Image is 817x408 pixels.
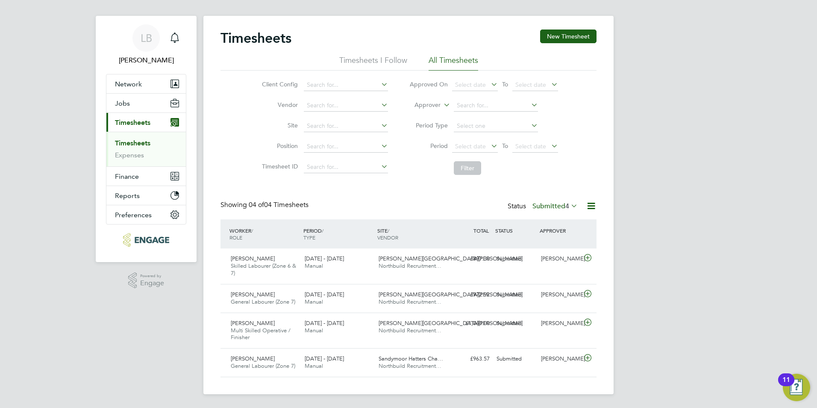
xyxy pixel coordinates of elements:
span: 4 [565,202,569,210]
span: [PERSON_NAME][GEOGRAPHIC_DATA][PERSON_NAME] [379,255,523,262]
div: PERIOD [301,223,375,245]
div: Submitted [493,252,538,266]
span: [DATE] - [DATE] [305,355,344,362]
h2: Timesheets [220,30,291,47]
span: Northbuild Recruitment… [379,262,441,269]
span: TOTAL [473,227,489,234]
label: Timesheet ID [259,163,298,170]
span: Network [115,80,142,88]
span: To [500,140,511,151]
span: General Labourer (Zone 7) [231,362,295,370]
button: Timesheets [106,113,186,132]
input: Search for... [304,161,388,173]
li: Timesheets I Follow [339,55,407,71]
div: £972.92 [449,288,493,302]
button: Filter [454,161,481,175]
span: Northbuild Recruitment… [379,298,441,305]
span: [PERSON_NAME] [231,291,275,298]
input: Search for... [304,100,388,112]
span: / [322,227,323,234]
button: New Timesheet [540,30,597,43]
input: Select one [454,120,538,132]
button: Reports [106,186,186,205]
div: WORKER [227,223,301,245]
span: [DATE] - [DATE] [305,319,344,327]
div: APPROVER [538,223,582,238]
span: Northbuild Recruitment… [379,327,441,334]
button: Jobs [106,94,186,112]
label: Approved On [409,80,448,88]
img: northbuildrecruit-logo-retina.png [123,233,169,247]
span: 04 of [249,201,264,209]
div: 11 [782,380,790,391]
span: Select date [455,142,486,150]
button: Finance [106,167,186,186]
div: Timesheets [106,132,186,166]
div: Status [508,201,579,213]
div: £1,040.00 [449,316,493,331]
span: Select date [455,81,486,89]
span: [PERSON_NAME][GEOGRAPHIC_DATA][PERSON_NAME] [379,291,523,298]
nav: Main navigation [96,16,197,262]
input: Search for... [454,100,538,112]
a: Powered byEngage [128,272,165,289]
a: Timesheets [115,139,150,147]
span: Finance [115,172,139,180]
span: To [500,79,511,90]
label: Position [259,142,298,150]
span: VENDOR [377,234,398,241]
span: [PERSON_NAME][GEOGRAPHIC_DATA][PERSON_NAME] [379,319,523,327]
label: Period Type [409,121,448,129]
span: Manual [305,262,323,269]
span: Select date [515,81,546,89]
span: / [251,227,253,234]
span: ROLE [229,234,242,241]
span: LB [141,33,152,44]
div: [PERSON_NAME] [538,288,582,302]
div: SITE [375,223,449,245]
div: £897.30 [449,252,493,266]
span: Manual [305,298,323,305]
span: TYPE [303,234,315,241]
button: Network [106,74,186,93]
span: Lianne Bradburn [106,55,186,65]
div: [PERSON_NAME] [538,316,582,331]
input: Search for... [304,79,388,91]
span: Manual [305,327,323,334]
div: [PERSON_NAME] [538,352,582,366]
button: Preferences [106,205,186,224]
div: Showing [220,201,310,210]
div: [PERSON_NAME] [538,252,582,266]
span: Manual [305,362,323,370]
label: Vendor [259,101,298,109]
a: Expenses [115,151,144,159]
span: [DATE] - [DATE] [305,291,344,298]
span: General Labourer (Zone 7) [231,298,295,305]
span: Preferences [115,211,152,219]
span: Timesheets [115,118,150,127]
span: / [388,227,389,234]
span: Engage [140,280,164,287]
span: Skilled Labourer (Zone 6 & 7) [231,262,296,277]
label: Approver [402,101,441,109]
span: Multi Skilled Operative / Finisher [231,327,291,341]
input: Search for... [304,141,388,153]
span: Northbuild Recruitment… [379,362,441,370]
div: £963.57 [449,352,493,366]
div: Submitted [493,316,538,331]
div: Submitted [493,288,538,302]
input: Search for... [304,120,388,132]
button: Open Resource Center, 11 new notifications [783,374,810,401]
span: Jobs [115,99,130,107]
label: Client Config [259,80,298,88]
span: Reports [115,192,140,200]
span: [DATE] - [DATE] [305,255,344,262]
label: Site [259,121,298,129]
span: [PERSON_NAME] [231,255,275,262]
label: Submitted [532,202,578,210]
div: STATUS [493,223,538,238]
a: LB[PERSON_NAME] [106,24,186,65]
label: Period [409,142,448,150]
li: All Timesheets [429,55,478,71]
span: Select date [515,142,546,150]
